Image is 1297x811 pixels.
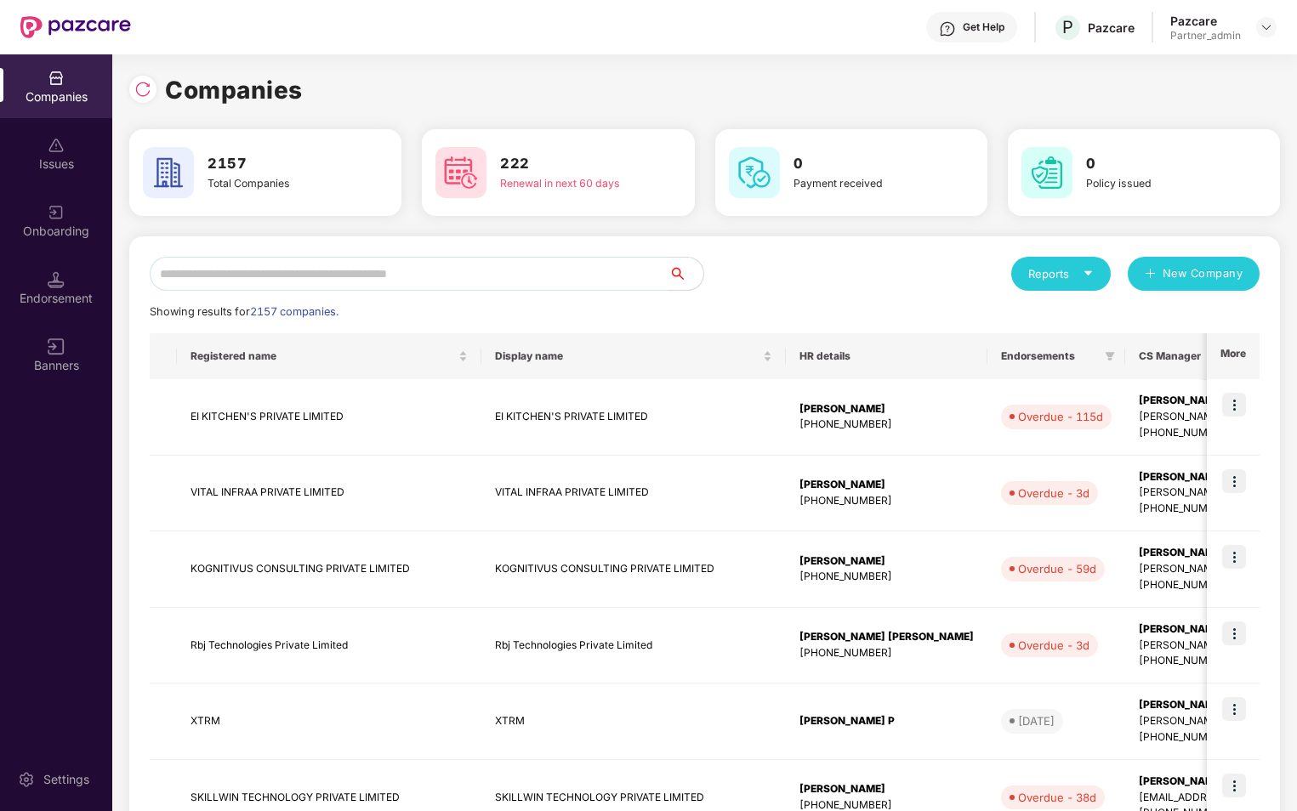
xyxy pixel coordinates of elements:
img: icon [1222,774,1246,797]
h3: 0 [1086,153,1223,175]
h3: 222 [500,153,637,175]
span: 2157 companies. [250,305,338,318]
span: P [1062,17,1073,37]
span: caret-down [1083,268,1094,279]
img: svg+xml;base64,PHN2ZyBpZD0iRHJvcGRvd24tMzJ4MzIiIHhtbG5zPSJodHRwOi8vd3d3LnczLm9yZy8yMDAwL3N2ZyIgd2... [1260,20,1273,34]
img: svg+xml;base64,PHN2ZyB4bWxucz0iaHR0cDovL3d3dy53My5vcmcvMjAwMC9zdmciIHdpZHRoPSI2MCIgaGVpZ2h0PSI2MC... [729,147,780,198]
div: [PHONE_NUMBER] [799,645,974,661]
img: icon [1222,621,1246,645]
div: [PERSON_NAME] [799,553,974,570]
div: [PHONE_NUMBER] [799,493,974,509]
td: VITAL INFRAA PRIVATE LIMITED [177,456,481,532]
img: svg+xml;base64,PHN2ZyBpZD0iU2V0dGluZy0yMHgyMCIgeG1sbnM9Imh0dHA6Ly93d3cudzMub3JnLzIwMDAvc3ZnIiB3aW... [18,771,35,788]
div: Settings [38,771,94,788]
img: icon [1222,697,1246,721]
div: [PERSON_NAME] [799,781,974,797]
img: svg+xml;base64,PHN2ZyB3aWR0aD0iMjAiIGhlaWdodD0iMjAiIHZpZXdCb3g9IjAgMCAyMCAyMCIgZmlsbD0ibm9uZSIgeG... [48,204,65,221]
button: search [668,257,704,291]
td: KOGNITIVUS CONSULTING PRIVATE LIMITED [481,531,786,608]
img: svg+xml;base64,PHN2ZyB4bWxucz0iaHR0cDovL3d3dy53My5vcmcvMjAwMC9zdmciIHdpZHRoPSI2MCIgaGVpZ2h0PSI2MC... [143,147,194,198]
img: svg+xml;base64,PHN2ZyB4bWxucz0iaHR0cDovL3d3dy53My5vcmcvMjAwMC9zdmciIHdpZHRoPSI2MCIgaGVpZ2h0PSI2MC... [1021,147,1072,198]
th: More [1207,333,1260,379]
img: svg+xml;base64,PHN2ZyB3aWR0aD0iMTQuNSIgaGVpZ2h0PSIxNC41IiB2aWV3Qm94PSIwIDAgMTYgMTYiIGZpbGw9Im5vbm... [48,271,65,288]
img: svg+xml;base64,PHN2ZyBpZD0iUmVsb2FkLTMyeDMyIiB4bWxucz0iaHR0cDovL3d3dy53My5vcmcvMjAwMC9zdmciIHdpZH... [134,81,151,98]
th: HR details [786,333,987,379]
div: [PERSON_NAME] P [799,713,974,729]
div: [PERSON_NAME] [799,401,974,417]
button: plusNew Company [1128,257,1260,291]
img: New Pazcare Logo [20,16,131,38]
td: Rbj Technologies Private Limited [177,608,481,684]
div: [DATE] [1018,712,1055,729]
td: VITAL INFRAA PRIVATE LIMITED [481,456,786,532]
div: [PHONE_NUMBER] [799,569,974,585]
img: svg+xml;base64,PHN2ZyBpZD0iSGVscC0zMngzMiIgeG1sbnM9Imh0dHA6Ly93d3cudzMub3JnLzIwMDAvc3ZnIiB3aWR0aD... [939,20,956,37]
div: Partner_admin [1170,29,1241,43]
div: Pazcare [1088,20,1135,36]
span: Display name [495,349,759,363]
div: Total Companies [208,175,344,191]
img: svg+xml;base64,PHN2ZyB3aWR0aD0iMTYiIGhlaWdodD0iMTYiIHZpZXdCb3g9IjAgMCAxNiAxNiIgZmlsbD0ibm9uZSIgeG... [48,338,65,355]
td: KOGNITIVUS CONSULTING PRIVATE LIMITED [177,531,481,608]
div: Renewal in next 60 days [500,175,637,191]
div: Overdue - 3d [1018,485,1089,502]
div: Overdue - 3d [1018,637,1089,654]
img: icon [1222,469,1246,493]
th: Display name [481,333,786,379]
span: Registered name [191,349,455,363]
th: Registered name [177,333,481,379]
span: search [668,267,703,281]
div: Overdue - 115d [1018,408,1103,425]
span: filter [1101,346,1118,366]
span: New Company [1163,265,1243,282]
span: filter [1105,351,1115,361]
img: svg+xml;base64,PHN2ZyBpZD0iSXNzdWVzX2Rpc2FibGVkIiB4bWxucz0iaHR0cDovL3d3dy53My5vcmcvMjAwMC9zdmciIH... [48,137,65,154]
div: [PHONE_NUMBER] [799,417,974,433]
img: svg+xml;base64,PHN2ZyB4bWxucz0iaHR0cDovL3d3dy53My5vcmcvMjAwMC9zdmciIHdpZHRoPSI2MCIgaGVpZ2h0PSI2MC... [435,147,486,198]
span: Endorsements [1001,349,1098,363]
div: [PERSON_NAME] [PERSON_NAME] [799,629,974,645]
div: Reports [1028,265,1094,282]
h1: Companies [165,71,303,109]
div: Policy issued [1086,175,1223,191]
div: Get Help [963,20,1004,34]
td: EI KITCHEN'S PRIVATE LIMITED [481,379,786,456]
img: icon [1222,545,1246,569]
div: Overdue - 59d [1018,560,1096,577]
span: Showing results for [150,305,338,318]
td: Rbj Technologies Private Limited [481,608,786,684]
img: svg+xml;base64,PHN2ZyBpZD0iQ29tcGFuaWVzIiB4bWxucz0iaHR0cDovL3d3dy53My5vcmcvMjAwMC9zdmciIHdpZHRoPS... [48,70,65,87]
div: [PERSON_NAME] [799,477,974,493]
td: EI KITCHEN'S PRIVATE LIMITED [177,379,481,456]
td: XTRM [177,683,481,760]
h3: 0 [794,153,930,175]
div: Overdue - 38d [1018,789,1096,806]
td: XTRM [481,683,786,760]
h3: 2157 [208,153,344,175]
div: Pazcare [1170,13,1241,29]
img: icon [1222,393,1246,417]
span: plus [1145,268,1156,281]
div: Payment received [794,175,930,191]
